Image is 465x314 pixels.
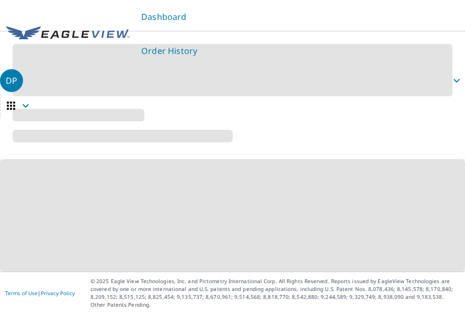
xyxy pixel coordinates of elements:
[5,290,75,296] p: |
[136,38,465,64] a: Order History
[136,4,465,30] a: Dashboard
[90,277,460,309] p: © 2025 Eagle View Technologies, Inc. and Pictometry International Corp. All Rights Reserved. Repo...
[41,289,75,297] a: Privacy Policy
[6,26,130,42] img: EV Logo
[5,289,38,297] a: Terms of Use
